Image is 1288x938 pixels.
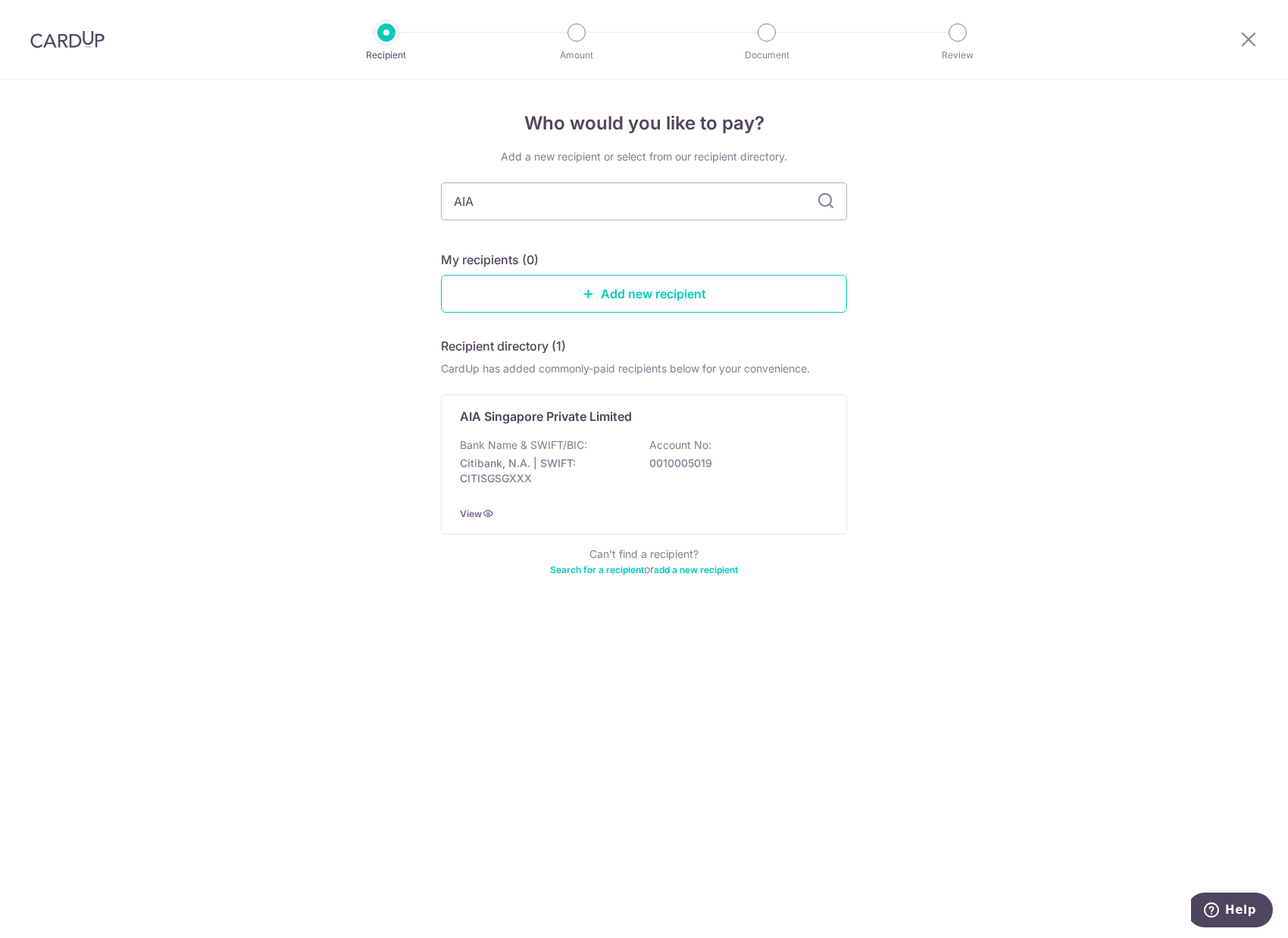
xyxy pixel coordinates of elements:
p: Review [902,48,1014,63]
a: Add new recipient [441,275,847,313]
div: Can’t find a recipient? or [441,547,847,577]
p: Recipient [330,48,442,63]
a: Search for a recipient [550,564,644,575]
p: Account No: [649,438,711,453]
p: Bank Name & SWIFT/BIC: [460,438,587,453]
p: Amount [521,48,633,63]
p: Citibank, N.A. | SWIFT: CITISGSGXXX [460,456,630,486]
iframe: Opens a widget where you can find more information [1191,893,1273,930]
input: Search for any recipient here [441,182,847,220]
img: CardUp [30,30,105,48]
div: CardUp has added commonly-paid recipients below for your convenience. [441,361,847,376]
h5: My recipients (0) [441,251,539,269]
a: add a new recipient [654,564,738,575]
a: View [460,508,482,519]
p: AIA Singapore Private Limited [460,407,632,425]
p: 0010005019 [649,456,819,471]
div: Add a new recipient or select from our recipient directory. [441,149,847,164]
p: Document [711,48,823,63]
h5: Recipient directory (1) [441,337,566,355]
h4: Who would you like to pay? [441,110,847,137]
